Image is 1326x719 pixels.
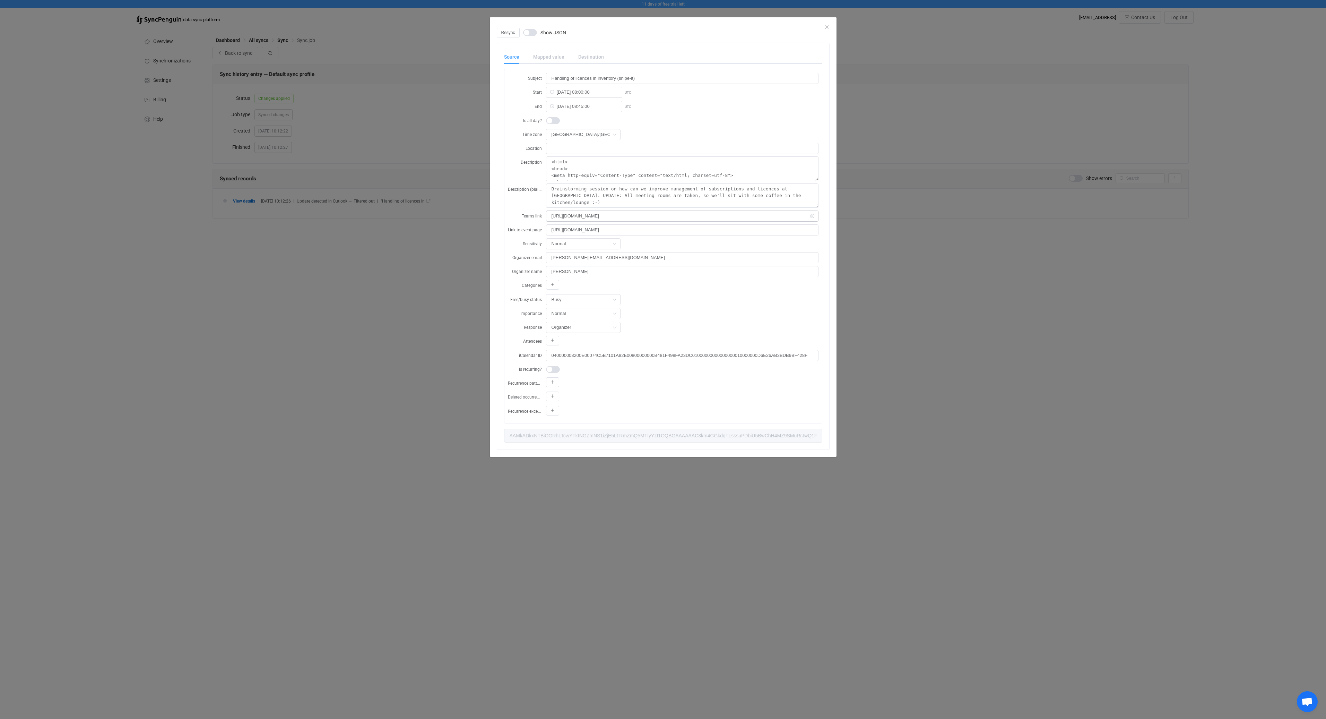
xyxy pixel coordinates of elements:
[497,28,520,37] button: Resync
[1297,691,1318,712] div: Open chat
[523,241,542,246] span: Sensitivity
[526,146,542,151] span: Location
[546,238,621,249] input: Select
[508,186,550,192] span: Description (plain text)
[625,105,631,109] span: UTC
[523,339,542,344] span: Attendees
[512,269,542,274] span: Organizer name
[521,160,542,165] span: Description
[508,394,545,400] span: Deleted occurrences
[546,129,621,140] input: Select
[546,308,621,319] input: Select
[528,76,542,81] span: Subject
[490,17,837,457] div: dialog
[535,104,542,109] span: End
[519,353,542,358] span: iCalendar ID
[526,50,571,64] div: Mapped value
[508,228,542,232] span: Link to event page
[508,380,543,386] span: Recurrence pattern
[522,214,542,219] span: Teams link
[501,30,515,35] span: Resync
[510,297,542,302] span: Free/busy status
[524,325,542,330] span: Response
[512,255,542,260] span: Organizer email
[522,132,542,137] span: Time zone
[504,50,526,64] div: Source
[571,50,604,64] div: Destination
[546,294,621,305] input: Select
[523,118,542,123] span: Is all day?
[540,30,566,35] span: Show JSON
[625,91,631,94] span: UTC
[520,311,542,316] span: Importance
[824,24,830,31] button: Close
[519,367,542,372] span: Is recurring?
[522,283,542,288] span: Categories
[508,408,549,414] span: Recurrence exceptions
[546,322,621,333] input: Select
[533,90,542,95] span: Start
